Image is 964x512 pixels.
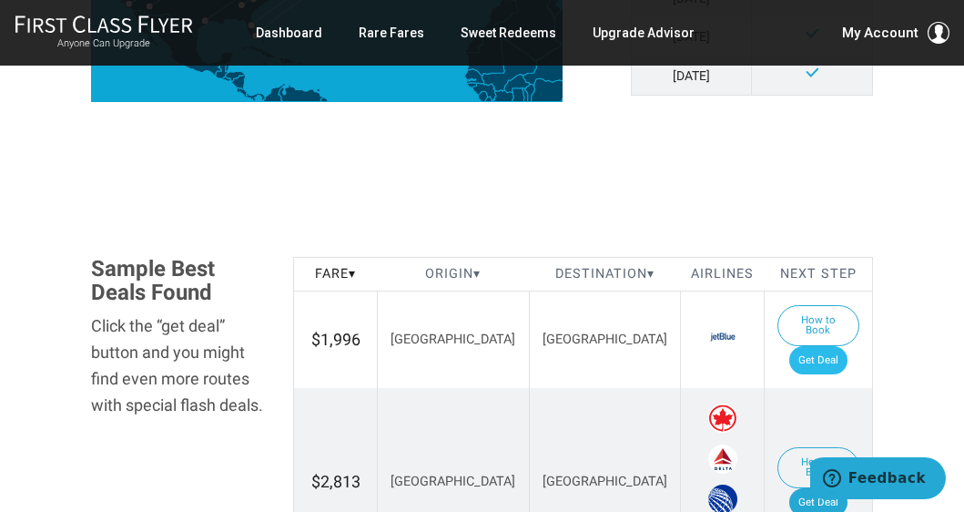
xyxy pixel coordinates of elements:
path: Sierra Leone [478,92,488,103]
span: $2,813 [311,472,360,491]
th: Airlines [681,257,764,292]
path: Guinea-Bissau [467,83,477,88]
path: Nicaragua [230,75,246,89]
span: JetBlue [708,323,737,352]
iframe: Opens a widget where you can find more information [810,457,946,503]
path: Burkina Faso [504,75,530,93]
a: First Class FlyerAnyone Can Upgrade [15,15,193,51]
path: Jamaica [261,63,269,66]
span: [GEOGRAPHIC_DATA] [391,332,515,347]
th: Next Step [764,257,872,292]
span: $1,996 [311,330,360,349]
th: Origin [377,257,529,292]
th: Destination [529,257,681,292]
span: My Account [842,22,918,44]
path: Niger [523,46,575,87]
h3: Sample Best Deals Found [91,257,266,305]
path: Belize [226,63,229,72]
span: ▾ [647,266,655,282]
button: My Account [842,22,949,44]
img: First Class Flyer [15,15,193,34]
small: Anyone Can Upgrade [15,37,193,50]
th: Fare [294,257,378,292]
a: Rare Fares [359,16,424,49]
div: Click the “get deal” button and you might find even more routes with special flash deals. [91,313,266,418]
path: Gambia [466,79,476,82]
span: ▾ [349,266,356,282]
path: Côte d'Ivoire [493,90,513,111]
td: [DATE] [631,56,752,96]
path: El Salvador [222,77,230,82]
a: Get Deal [789,346,847,375]
span: [GEOGRAPHIC_DATA] [543,332,667,347]
path: Togo [523,88,529,106]
path: Mali [482,40,536,92]
path: Panama [247,93,266,101]
path: Trinidad and Tobago [316,89,320,92]
span: [GEOGRAPHIC_DATA] [391,474,515,489]
path: Honduras [225,72,246,82]
path: Benin [525,85,535,105]
path: Nigeria [532,79,571,111]
span: [GEOGRAPHIC_DATA] [543,474,667,489]
path: Senegal [463,69,484,84]
a: Dashboard [256,16,322,49]
span: Air Canada [708,404,737,433]
a: Sweet Redeems [461,16,556,49]
span: Delta Airlines [708,445,737,474]
path: Ghana [512,88,526,109]
button: How to Book [777,305,858,346]
a: Upgrade Advisor [593,16,695,49]
path: Costa Rica [237,87,248,97]
path: Guatemala [216,66,229,79]
span: ▾ [473,266,481,282]
button: How to Book [777,447,858,488]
